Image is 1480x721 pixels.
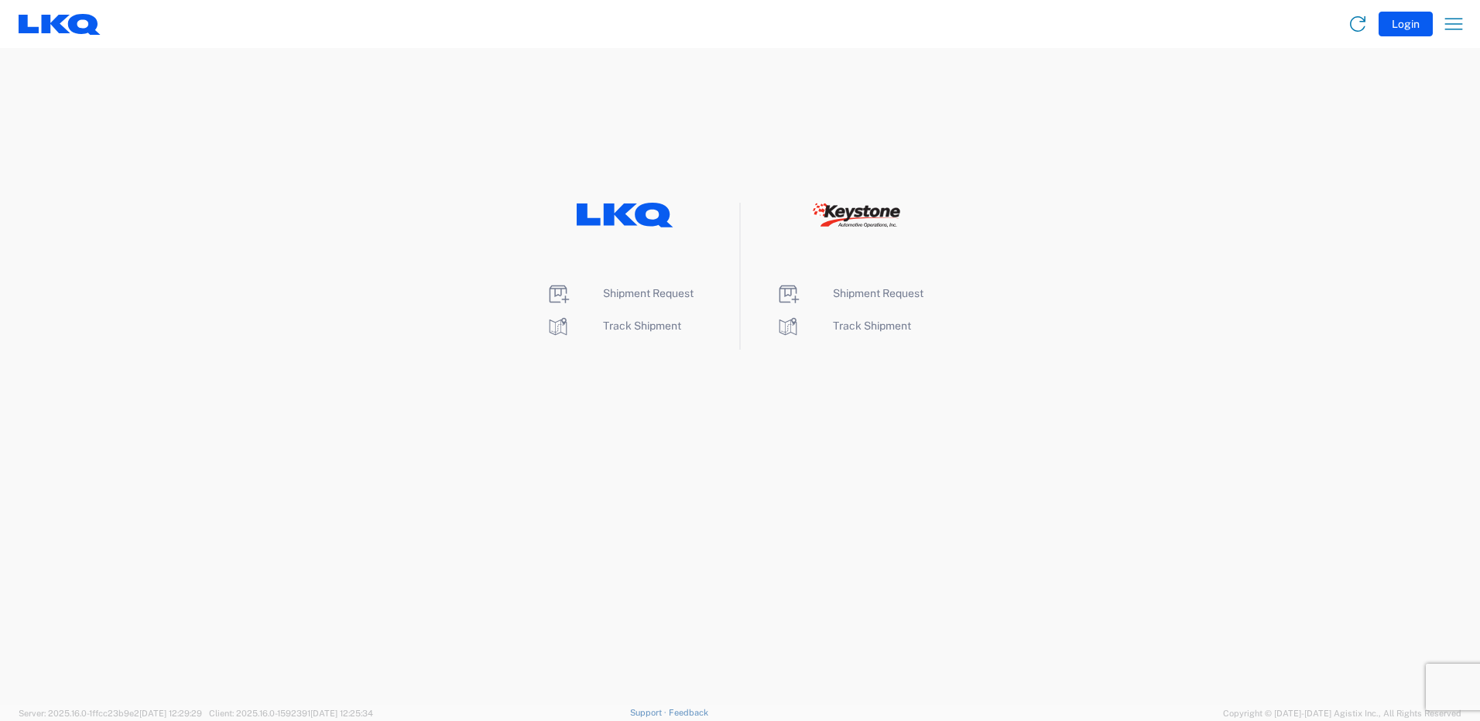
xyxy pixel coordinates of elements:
a: Shipment Request [546,287,694,299]
a: Feedback [669,708,708,717]
span: [DATE] 12:29:29 [139,709,202,718]
span: Track Shipment [603,319,681,332]
span: Client: 2025.16.0-1592391 [209,709,373,718]
span: Copyright © [DATE]-[DATE] Agistix Inc., All Rights Reserved [1223,706,1461,720]
a: Shipment Request [776,287,923,299]
a: Track Shipment [546,319,681,332]
a: Track Shipment [776,319,911,332]
span: [DATE] 12:25:34 [310,709,373,718]
span: Shipment Request [833,287,923,299]
span: Shipment Request [603,287,694,299]
button: Login [1379,12,1433,36]
a: Support [630,708,669,717]
span: Track Shipment [833,319,911,332]
span: Server: 2025.16.0-1ffcc23b9e2 [19,709,202,718]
